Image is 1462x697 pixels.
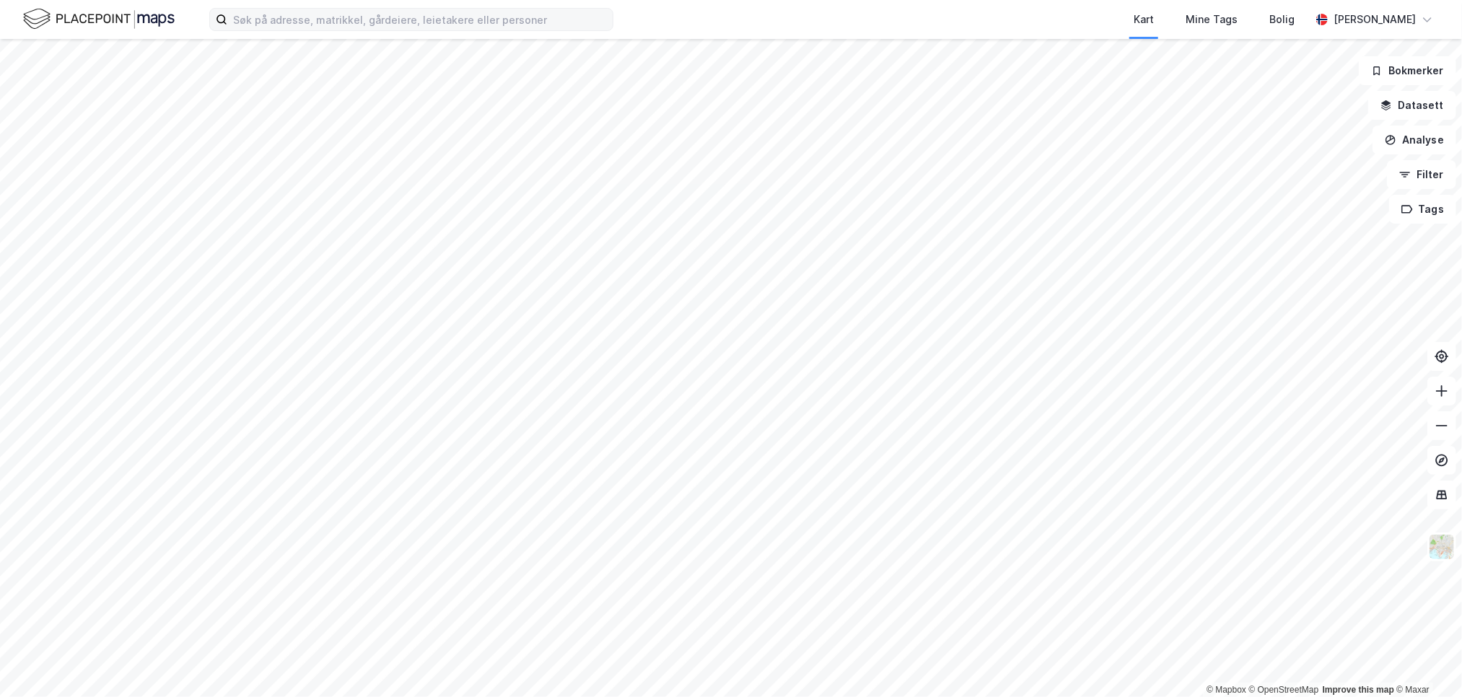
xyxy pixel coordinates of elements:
button: Datasett [1368,91,1456,120]
img: Z [1428,533,1456,561]
a: Mapbox [1207,685,1246,695]
button: Bokmerker [1359,56,1456,85]
button: Filter [1387,160,1456,189]
a: Improve this map [1323,685,1394,695]
a: OpenStreetMap [1249,685,1319,695]
div: Kart [1134,11,1154,28]
div: Mine Tags [1186,11,1238,28]
div: Bolig [1269,11,1295,28]
button: Tags [1389,195,1456,224]
input: Søk på adresse, matrikkel, gårdeiere, leietakere eller personer [227,9,613,30]
div: [PERSON_NAME] [1334,11,1416,28]
button: Analyse [1373,126,1456,154]
img: logo.f888ab2527a4732fd821a326f86c7f29.svg [23,6,175,32]
div: Kontrollprogram for chat [1390,628,1462,697]
iframe: Chat Widget [1390,628,1462,697]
